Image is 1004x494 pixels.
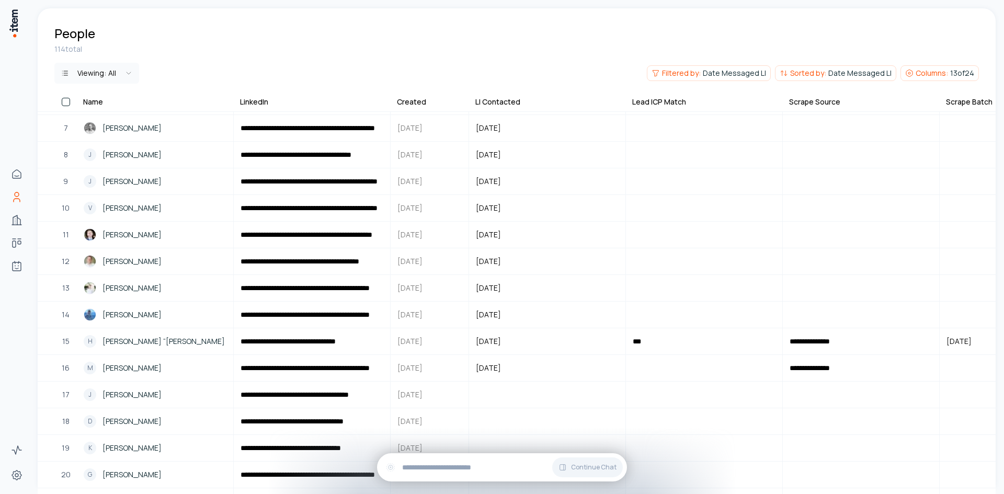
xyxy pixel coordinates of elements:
[789,97,840,107] div: Scrape Source
[77,409,233,434] a: D[PERSON_NAME]
[632,97,686,107] div: Lead ICP Match
[102,442,162,454] span: [PERSON_NAME]
[77,302,233,327] a: Russ Tabaka[PERSON_NAME]
[84,202,96,214] div: V
[102,282,162,294] span: [PERSON_NAME]
[77,382,233,407] a: J[PERSON_NAME]
[470,355,625,381] button: [DATE]
[6,164,27,185] a: Home
[102,256,162,267] span: [PERSON_NAME]
[6,233,27,254] a: Deals
[647,65,771,81] button: Filtered by:Date Messaged LI
[102,229,162,240] span: [PERSON_NAME]
[828,68,892,78] span: Date Messaged LI
[6,440,27,461] a: Activity
[84,148,96,161] div: J
[62,309,70,320] span: 14
[77,116,233,141] a: Jared Marinich[PERSON_NAME]
[102,336,225,347] span: [PERSON_NAME] “[PERSON_NAME]
[62,416,70,427] span: 18
[84,228,96,241] img: James McCarey
[77,169,233,194] a: J[PERSON_NAME]
[8,8,19,38] img: Item Brain Logo
[77,142,233,167] a: J[PERSON_NAME]
[470,249,625,274] button: [DATE]
[77,196,233,221] a: V[PERSON_NAME]
[84,282,96,294] img: Joe Esselborn
[470,196,625,221] button: [DATE]
[62,362,70,374] span: 16
[6,210,27,231] a: Companies
[6,187,27,208] a: People
[102,469,162,480] span: [PERSON_NAME]
[54,25,95,42] h1: People
[6,256,27,277] a: Agents
[102,176,162,187] span: [PERSON_NAME]
[62,442,70,454] span: 19
[6,465,27,486] a: Settings
[84,175,96,188] div: J
[900,65,979,81] button: Columns:13of24
[64,149,68,160] span: 8
[77,222,233,247] a: James McCarey[PERSON_NAME]
[470,302,625,327] button: [DATE]
[470,222,625,247] button: [DATE]
[77,435,233,461] a: K[PERSON_NAME]
[950,68,974,78] span: 13 of 24
[77,249,233,274] a: Todd Fox[PERSON_NAME]
[63,229,69,240] span: 11
[84,415,96,428] div: D
[102,202,162,214] span: [PERSON_NAME]
[377,453,627,481] div: Continue Chat
[77,68,116,78] div: Viewing:
[84,468,96,481] div: G
[84,388,96,401] div: J
[102,122,162,134] span: [PERSON_NAME]
[916,68,948,78] span: Columns:
[470,169,625,194] button: [DATE]
[54,44,979,54] div: 114 total
[552,457,623,477] button: Continue Chat
[102,149,162,160] span: [PERSON_NAME]
[62,256,70,267] span: 12
[84,122,96,134] img: Jared Marinich
[102,389,162,400] span: [PERSON_NAME]
[83,97,103,107] div: Name
[571,463,617,472] span: Continue Chat
[775,65,896,81] button: Sorted by:Date Messaged LI
[62,202,70,214] span: 10
[62,389,70,400] span: 17
[946,97,992,107] div: Scrape Batch
[240,97,268,107] div: LinkedIn
[703,68,766,78] span: Date Messaged LI
[84,308,96,321] img: Russ Tabaka
[62,336,70,347] span: 15
[77,329,233,354] a: H[PERSON_NAME] “[PERSON_NAME]
[470,116,625,141] button: [DATE]
[475,97,520,107] div: LI Contacted
[84,335,96,348] div: H
[662,68,701,78] span: Filtered by:
[470,329,625,354] button: [DATE]
[470,142,625,167] button: [DATE]
[102,362,162,374] span: [PERSON_NAME]
[102,309,162,320] span: [PERSON_NAME]
[397,97,426,107] div: Created
[470,275,625,301] button: [DATE]
[62,282,70,294] span: 13
[790,68,826,78] span: Sorted by:
[84,255,96,268] img: Todd Fox
[77,275,233,301] a: Joe Esselborn[PERSON_NAME]
[63,176,68,187] span: 9
[77,462,233,487] a: G[PERSON_NAME]
[77,355,233,381] a: M[PERSON_NAME]
[84,442,96,454] div: K
[64,122,68,134] span: 7
[102,416,162,427] span: [PERSON_NAME]
[61,469,71,480] span: 20
[84,362,96,374] div: M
